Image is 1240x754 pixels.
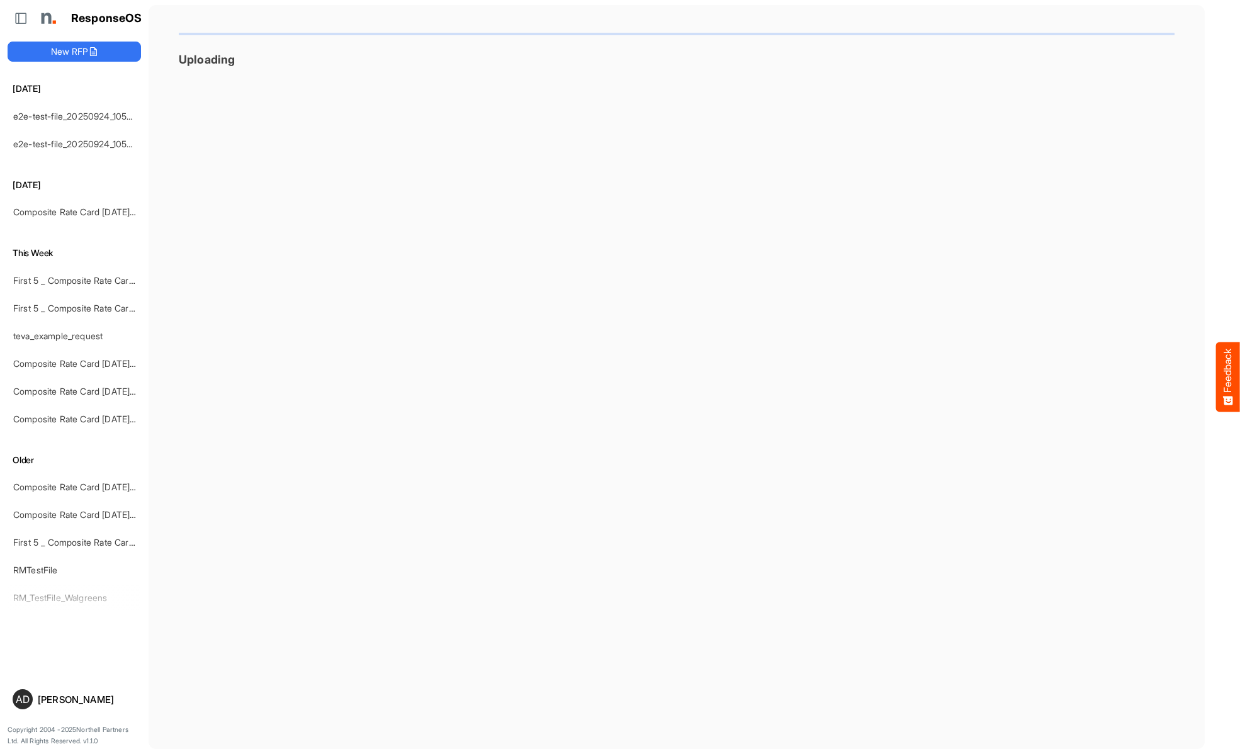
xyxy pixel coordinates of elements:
[13,537,164,548] a: First 5 _ Composite Rate Card May 15
[13,414,219,424] a: Composite Rate Card [DATE] mapping test_deleted
[13,138,142,149] a: e2e-test-file_20250924_105226
[13,330,103,341] a: teva_example_request
[8,42,141,62] button: New RFP
[35,6,60,31] img: Northell
[13,206,162,217] a: Composite Rate Card [DATE]_smaller
[13,509,162,520] a: Composite Rate Card [DATE]_smaller
[13,481,162,492] a: Composite Rate Card [DATE]_smaller
[13,358,162,369] a: Composite Rate Card [DATE]_smaller
[8,453,141,467] h6: Older
[8,82,141,96] h6: [DATE]
[8,178,141,192] h6: [DATE]
[8,724,141,746] p: Copyright 2004 - 2025 Northell Partners Ltd. All Rights Reserved. v 1.1.0
[179,53,1175,66] h3: Uploading
[8,246,141,260] h6: This Week
[13,303,177,313] a: First 5 _ Composite Rate Card [DATE] (2)
[13,275,177,286] a: First 5 _ Composite Rate Card [DATE] (2)
[71,12,142,25] h1: ResponseOS
[1216,342,1240,412] button: Feedback
[13,386,162,397] a: Composite Rate Card [DATE]_smaller
[16,694,30,704] span: AD
[38,695,136,704] div: [PERSON_NAME]
[13,111,140,121] a: e2e-test-file_20250924_105318
[13,565,58,575] a: RMTestFile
